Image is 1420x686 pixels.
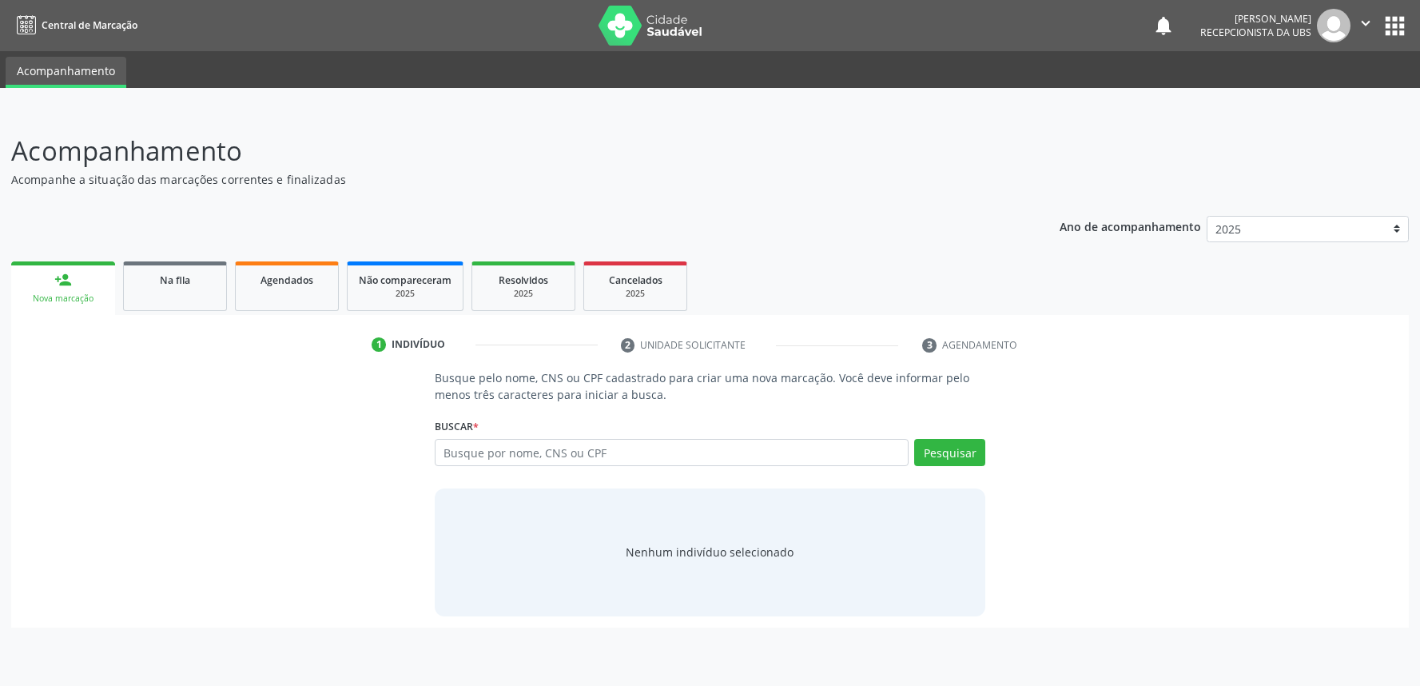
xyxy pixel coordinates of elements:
[160,273,190,287] span: Na fila
[11,171,989,188] p: Acompanhe a situação das marcações correntes e finalizadas
[6,57,126,88] a: Acompanhamento
[372,337,386,352] div: 1
[1200,26,1311,39] span: Recepcionista da UBS
[1152,14,1175,37] button: notifications
[914,439,985,466] button: Pesquisar
[42,18,137,32] span: Central de Marcação
[1381,12,1409,40] button: apps
[595,288,675,300] div: 2025
[359,288,451,300] div: 2025
[1200,12,1311,26] div: [PERSON_NAME]
[1350,9,1381,42] button: 
[609,273,662,287] span: Cancelados
[435,369,985,403] p: Busque pelo nome, CNS ou CPF cadastrado para criar uma nova marcação. Você deve informar pelo men...
[359,273,451,287] span: Não compareceram
[483,288,563,300] div: 2025
[1317,9,1350,42] img: img
[435,439,909,466] input: Busque por nome, CNS ou CPF
[11,12,137,38] a: Central de Marcação
[1357,14,1374,32] i: 
[54,271,72,289] div: person_add
[1060,216,1201,236] p: Ano de acompanhamento
[22,293,104,305] div: Nova marcação
[435,414,479,439] label: Buscar
[261,273,313,287] span: Agendados
[11,131,989,171] p: Acompanhamento
[392,337,445,352] div: Indivíduo
[626,544,794,560] div: Nenhum indivíduo selecionado
[499,273,548,287] span: Resolvidos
